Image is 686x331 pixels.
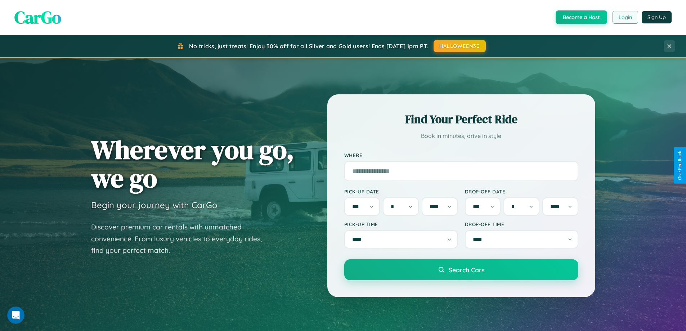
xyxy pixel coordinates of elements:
[434,40,486,52] button: HALLOWEEN30
[344,221,458,227] label: Pick-up Time
[465,221,578,227] label: Drop-off Time
[642,11,672,23] button: Sign Up
[344,188,458,194] label: Pick-up Date
[344,259,578,280] button: Search Cars
[677,151,682,180] div: Give Feedback
[344,152,578,158] label: Where
[449,266,484,274] span: Search Cars
[91,200,218,210] h3: Begin your journey with CarGo
[14,5,61,29] span: CarGo
[344,111,578,127] h2: Find Your Perfect Ride
[613,11,638,24] button: Login
[91,135,294,192] h1: Wherever you go, we go
[344,131,578,141] p: Book in minutes, drive in style
[189,43,428,50] span: No tricks, just treats! Enjoy 30% off for all Silver and Gold users! Ends [DATE] 1pm PT.
[556,10,607,24] button: Become a Host
[7,307,24,324] iframe: Intercom live chat
[465,188,578,194] label: Drop-off Date
[91,221,271,256] p: Discover premium car rentals with unmatched convenience. From luxury vehicles to everyday rides, ...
